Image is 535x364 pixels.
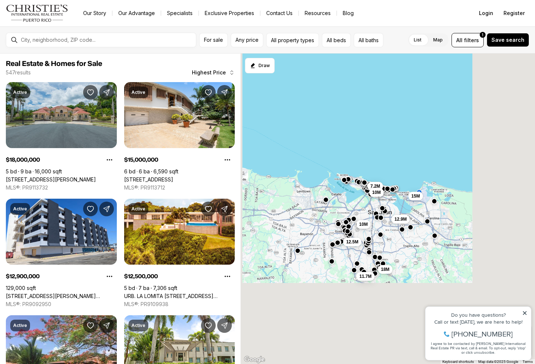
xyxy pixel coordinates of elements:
[381,266,389,272] span: 18M
[199,8,260,18] a: Exclusive Properties
[479,10,493,16] span: Login
[13,323,27,328] p: Active
[487,33,529,47] button: Save search
[369,188,384,197] button: 10M
[217,318,232,333] button: Share Property
[260,8,298,18] button: Contact Us
[83,85,98,100] button: Save Property: 175 CALLE RUISEÑOR ST
[112,8,161,18] a: Our Advantage
[504,10,525,16] span: Register
[131,89,145,95] p: Active
[192,70,226,76] span: Highest Price
[266,33,319,47] button: All property types
[6,4,68,22] img: logo
[456,36,462,44] span: All
[409,192,423,201] button: 15M
[299,8,337,18] a: Resources
[217,85,232,100] button: Share Property
[83,202,98,216] button: Save Property: 602 BARBOSA AVE
[204,37,223,43] span: For sale
[343,238,361,246] button: 12.5M
[201,202,216,216] button: Save Property: URB. LA LOMITA CALLE VISTA LINDA
[371,183,380,189] span: 7.2M
[220,152,235,167] button: Property options
[357,272,375,281] button: 11.7M
[360,273,372,279] span: 11.7M
[235,37,259,43] span: Any price
[359,221,368,227] span: 10M
[395,216,407,222] span: 12.9M
[13,206,27,212] p: Active
[372,190,381,195] span: 10M
[99,85,114,100] button: Share Property
[231,33,263,47] button: Any price
[220,269,235,284] button: Property options
[102,152,117,167] button: Property options
[427,33,449,47] label: Map
[99,318,114,333] button: Share Property
[346,239,358,245] span: 12.5M
[13,89,27,95] p: Active
[452,33,484,47] button: Allfilters1
[8,23,106,29] div: Call or text [DATE], we are here to help!
[482,32,483,38] span: 1
[124,293,235,299] a: URB. LA LOMITA CALLE VISTA LINDA, GUAYNABO PR, 00969
[30,34,91,42] span: [PHONE_NUMBER]
[491,37,524,43] span: Save search
[475,6,498,21] button: Login
[408,33,427,47] label: List
[187,65,239,80] button: Highest Price
[161,8,198,18] a: Specialists
[77,8,112,18] a: Our Story
[9,45,104,59] span: I agree to be contacted by [PERSON_NAME] International Real Estate PR via text, call & email. To ...
[392,215,410,224] button: 12.9M
[201,85,216,100] button: Save Property: 20 AMAPOLA ST
[6,176,96,183] a: 175 CALLE RUISEÑOR ST, SAN JUAN PR, 00926
[199,33,228,47] button: For sale
[131,323,145,328] p: Active
[464,36,479,44] span: filters
[245,58,275,73] button: Start drawing
[337,8,360,18] a: Blog
[356,220,371,229] button: 10M
[412,193,420,199] span: 15M
[354,33,383,47] button: All baths
[6,293,117,299] a: 602 BARBOSA AVE, SAN JUAN PR, 00926
[102,269,117,284] button: Property options
[217,202,232,216] button: Share Property
[6,70,31,76] p: 547 results
[8,16,106,22] div: Do you have questions?
[368,182,383,191] button: 7.2M
[499,6,529,21] button: Register
[83,318,98,333] button: Save Property: CARR 1, KM 21.3 BO. LA MUDA
[378,265,392,274] button: 18M
[201,318,216,333] button: Save Property: 9 CASTANA ST
[131,206,145,212] p: Active
[322,33,351,47] button: All beds
[99,202,114,216] button: Share Property
[6,60,102,67] span: Real Estate & Homes for Sale
[124,176,173,183] a: 20 AMAPOLA ST, CAROLINA PR, 00979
